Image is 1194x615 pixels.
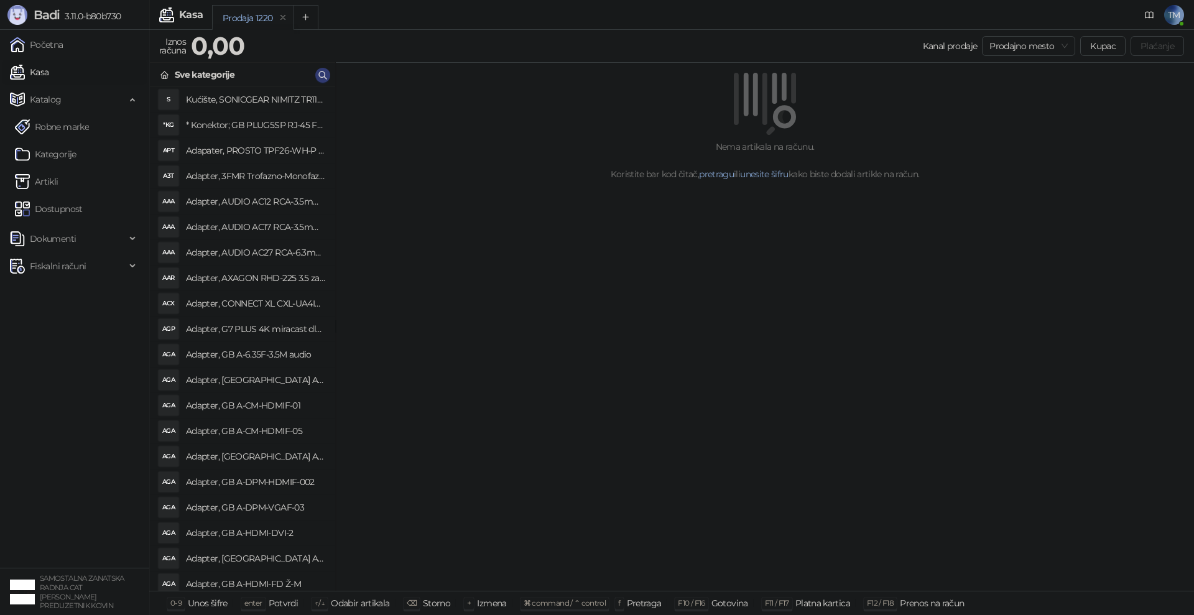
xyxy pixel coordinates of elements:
[186,548,325,568] h4: Adapter, [GEOGRAPHIC_DATA] A-HDMI-FC Ž-M
[15,114,89,139] a: Robne marke
[34,7,60,22] span: Badi
[7,5,27,25] img: Logo
[186,395,325,415] h4: Adapter, GB A-CM-HDMIF-01
[795,595,850,611] div: Platna kartica
[186,497,325,517] h4: Adapter, GB A-DPM-VGAF-03
[15,169,58,194] a: ArtikliArtikli
[186,574,325,594] h4: Adapter, GB A-HDMI-FD Ž-M
[186,523,325,543] h4: Adapter, GB A-HDMI-DVI-2
[244,598,262,608] span: enter
[150,87,335,591] div: grid
[159,90,178,109] div: S
[186,294,325,313] h4: Adapter, CONNECT XL CXL-UA4IN1 putni univerzalni
[407,598,417,608] span: ⌫
[923,39,978,53] div: Kanal prodaje
[186,472,325,492] h4: Adapter, GB A-DPM-HDMIF-002
[159,344,178,364] div: AGA
[159,217,178,237] div: AAA
[159,166,178,186] div: A3T
[159,548,178,568] div: AGA
[186,268,325,288] h4: Adapter, AXAGON RHD-225 3.5 za 2x2.5
[159,319,178,339] div: AGP
[524,598,606,608] span: ⌘ command / ⌃ control
[423,595,450,611] div: Storno
[191,30,244,61] strong: 0,00
[186,192,325,211] h4: Adapter, AUDIO AC12 RCA-3.5mm mono
[186,370,325,390] h4: Adapter, [GEOGRAPHIC_DATA] A-AC-UKEU-001 UK na EU 7.5A
[186,90,325,109] h4: Kućište, SONICGEAR NIMITZ TR1100 belo BEZ napajanja
[159,472,178,492] div: AGA
[1139,5,1159,25] a: Dokumentacija
[159,294,178,313] div: ACX
[159,141,178,160] div: APT
[989,37,1068,55] span: Prodajno mesto
[159,243,178,262] div: AAA
[740,169,789,180] a: unesite šifru
[159,268,178,288] div: AAR
[1164,5,1184,25] span: TM
[275,12,291,23] button: remove
[699,169,734,180] a: pretragu
[159,523,178,543] div: AGA
[765,598,789,608] span: F11 / F17
[186,319,325,339] h4: Adapter, G7 PLUS 4K miracast dlna airplay za TV
[159,497,178,517] div: AGA
[223,11,272,25] div: Prodaja 1220
[186,166,325,186] h4: Adapter, 3FMR Trofazno-Monofazni
[351,140,1179,181] div: Nema artikala na računu. Koristite bar kod čitač, ili kako biste dodali artikle na račun.
[867,598,894,608] span: F12 / F18
[269,595,298,611] div: Potvrdi
[294,5,318,30] button: Add tab
[618,598,620,608] span: f
[186,243,325,262] h4: Adapter, AUDIO AC27 RCA-6.3mm stereo
[678,598,705,608] span: F10 / F16
[30,226,76,251] span: Dokumenti
[179,10,203,20] div: Kasa
[186,421,325,441] h4: Adapter, GB A-CM-HDMIF-05
[157,34,188,58] div: Iznos računa
[30,87,62,112] span: Katalog
[186,217,325,237] h4: Adapter, AUDIO AC17 RCA-3.5mm stereo
[188,595,228,611] div: Unos šifre
[331,595,389,611] div: Odabir artikala
[40,574,124,610] small: SAMOSTALNA ZANATSKA RADNJA CAT [PERSON_NAME] PREDUZETNIK KOVIN
[159,421,178,441] div: AGA
[711,595,748,611] div: Gotovina
[159,446,178,466] div: AGA
[10,580,35,604] img: 64x64-companyLogo-ae27db6e-dfce-48a1-b68e-83471bd1bffd.png
[159,370,178,390] div: AGA
[186,115,325,135] h4: * Konektor; GB PLUG5SP RJ-45 FTP Kat.5
[477,595,506,611] div: Izmena
[60,11,121,22] span: 3.11.0-b80b730
[315,598,325,608] span: ↑/↓
[30,254,86,279] span: Fiskalni računi
[15,142,76,167] a: Kategorije
[1080,36,1126,56] button: Kupac
[186,141,325,160] h4: Adapater, PROSTO TPF26-WH-P razdelnik
[15,197,83,221] a: Dostupnost
[1131,36,1184,56] button: Plaćanje
[159,395,178,415] div: AGA
[900,595,964,611] div: Prenos na račun
[170,598,182,608] span: 0-9
[467,598,471,608] span: +
[627,595,662,611] div: Pretraga
[186,344,325,364] h4: Adapter, GB A-6.35F-3.5M audio
[186,446,325,466] h4: Adapter, [GEOGRAPHIC_DATA] A-CMU3-LAN-05 hub
[10,60,49,85] a: Kasa
[159,574,178,594] div: AGA
[10,32,63,57] a: Početna
[175,68,234,81] div: Sve kategorije
[15,174,30,189] img: Artikli
[159,192,178,211] div: AAA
